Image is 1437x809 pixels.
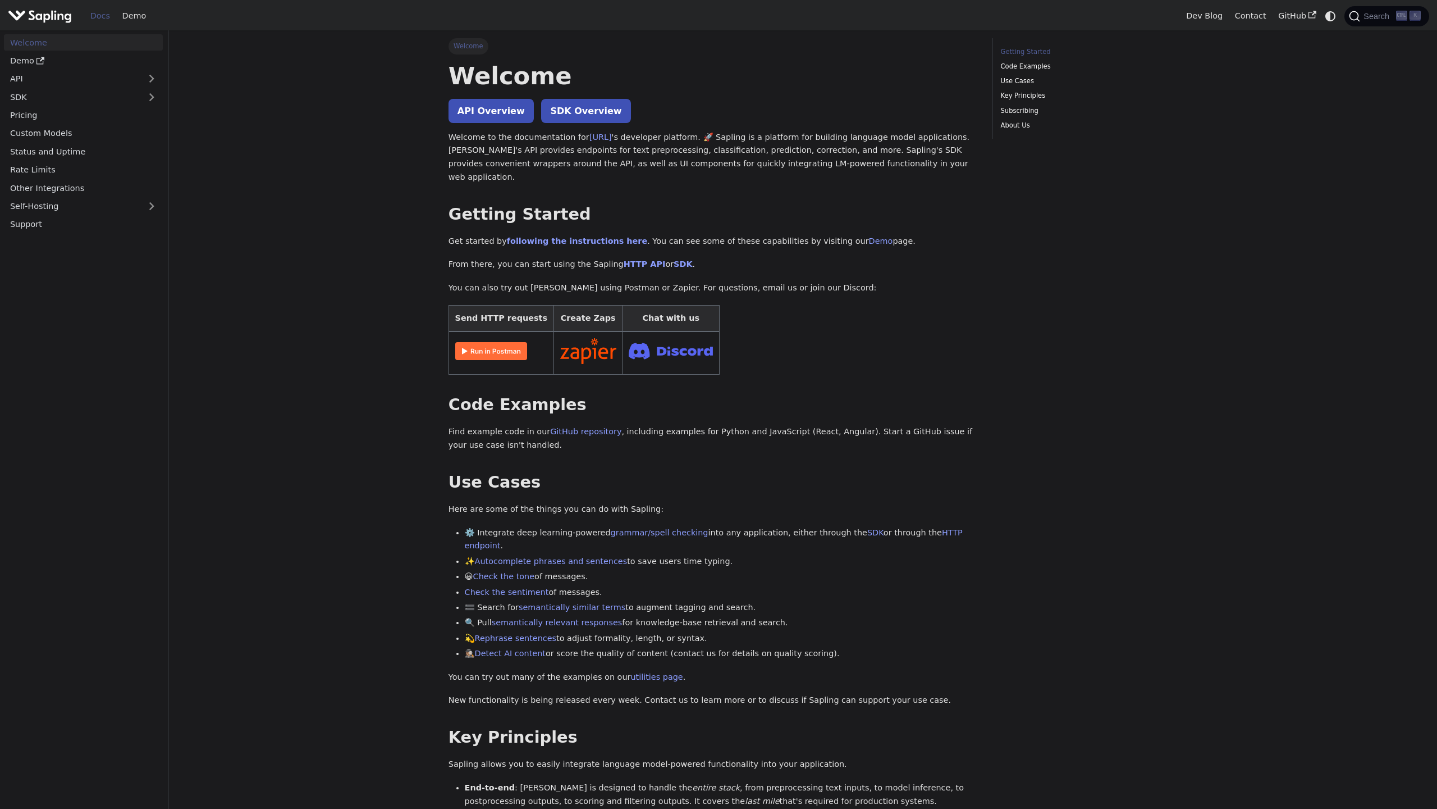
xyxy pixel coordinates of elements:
h2: Code Examples [449,395,976,415]
p: Welcome to the documentation for 's developer platform. 🚀 Sapling is a platform for building lang... [449,131,976,184]
button: Search (Ctrl+K) [1344,6,1429,26]
nav: Breadcrumbs [449,38,976,54]
a: SDK [674,260,692,269]
a: Demo [4,53,163,69]
li: of messages. [465,586,976,599]
p: You can also try out [PERSON_NAME] using Postman or Zapier. For questions, email us or join our D... [449,281,976,295]
a: API [4,71,140,87]
a: Demo [869,237,893,246]
a: Dev Blog [1180,7,1228,25]
li: 💫 to adjust formality, length, or syntax. [465,632,976,646]
button: Expand sidebar category 'SDK' [140,89,163,105]
a: Docs [84,7,116,25]
a: Contact [1229,7,1273,25]
a: Other Integrations [4,180,163,196]
li: ✨ to save users time typing. [465,555,976,569]
a: SDK Overview [541,99,630,123]
a: Detect AI content [475,649,546,658]
p: Find example code in our , including examples for Python and JavaScript (React, Angular). Start a... [449,425,976,452]
th: Send HTTP requests [449,305,553,331]
a: Getting Started [1001,47,1153,57]
a: semantically relevant responses [492,618,623,627]
kbd: K [1409,11,1421,21]
a: Key Principles [1001,90,1153,101]
a: Pricing [4,107,163,124]
p: Sapling allows you to easily integrate language model-powered functionality into your application. [449,758,976,771]
a: About Us [1001,120,1153,131]
a: Sapling.ai [8,8,76,24]
a: grammar/spell checking [611,528,708,537]
th: Chat with us [623,305,720,331]
a: [URL] [589,133,612,142]
a: SDK [867,528,884,537]
a: Status and Uptime [4,143,163,160]
a: semantically similar terms [519,603,625,612]
a: utilities page [630,672,683,681]
li: 🔍 Pull for knowledge-base retrieval and search. [465,616,976,630]
p: You can try out many of the examples on our . [449,671,976,684]
a: Self-Hosting [4,198,163,215]
a: Autocomplete phrases and sentences [475,557,628,566]
img: Sapling.ai [8,8,72,24]
h2: Key Principles [449,728,976,748]
span: Search [1360,12,1396,21]
a: HTTP endpoint [465,528,963,551]
p: Here are some of the things you can do with Sapling: [449,503,976,516]
li: 😀 of messages. [465,570,976,584]
button: Switch between dark and light mode (currently system mode) [1322,8,1339,24]
h2: Use Cases [449,472,976,493]
li: 🕵🏽‍♀️ or score the quality of content (contact us for details on quality scoring). [465,647,976,661]
a: following the instructions here [507,237,647,246]
a: Support [4,216,163,233]
p: Get started by . You can see some of these capabilities by visiting our page. [449,235,976,248]
a: Check the sentiment [465,588,549,597]
em: entire stack [692,783,740,792]
h1: Welcome [449,61,976,91]
a: Rephrase sentences [475,634,556,643]
h2: Getting Started [449,204,976,225]
a: Custom Models [4,125,163,142]
a: Use Cases [1001,76,1153,87]
a: Check the tone [473,572,534,581]
li: : [PERSON_NAME] is designed to handle the , from preprocessing text inputs, to model inference, t... [465,781,976,808]
a: API Overview [449,99,534,123]
p: New functionality is being released every week. Contact us to learn more or to discuss if Sapling... [449,694,976,707]
span: Welcome [449,38,488,54]
a: Subscribing [1001,106,1153,116]
strong: End-to-end [465,783,515,792]
li: 🟰 Search for to augment tagging and search. [465,601,976,615]
button: Expand sidebar category 'API' [140,71,163,87]
a: Code Examples [1001,61,1153,72]
p: From there, you can start using the Sapling or . [449,258,976,271]
a: SDK [4,89,140,105]
a: Demo [116,7,152,25]
em: last mile [745,797,779,806]
img: Join Discord [629,339,713,362]
a: Welcome [4,34,163,51]
a: HTTP API [624,260,666,269]
th: Create Zaps [553,305,623,331]
a: GitHub [1272,7,1322,25]
a: Rate Limits [4,162,163,178]
img: Connect in Zapier [560,338,616,364]
li: ⚙️ Integrate deep learning-powered into any application, either through the or through the . [465,526,976,553]
a: GitHub repository [550,427,621,436]
img: Run in Postman [455,342,527,360]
